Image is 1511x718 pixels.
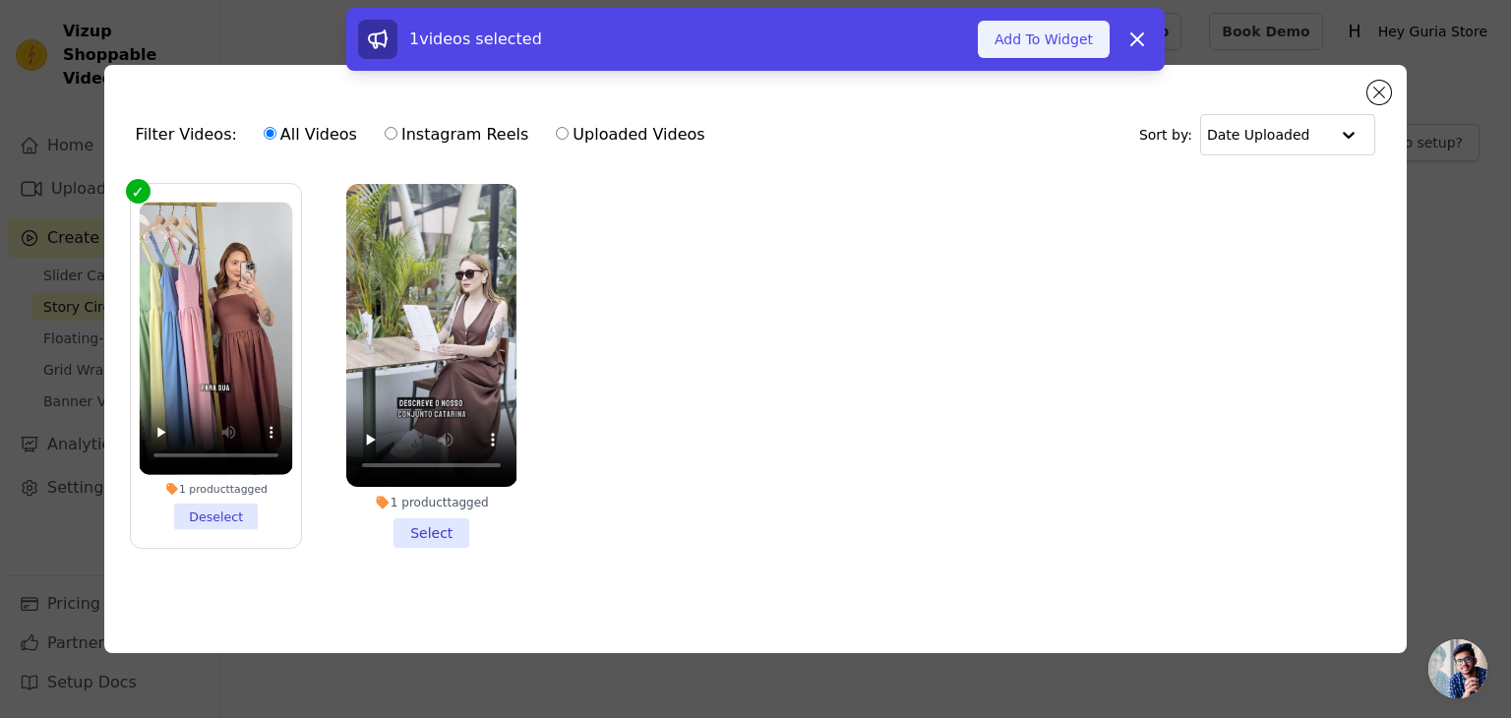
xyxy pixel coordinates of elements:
[409,30,542,48] span: 1 videos selected
[136,112,716,157] div: Filter Videos:
[555,122,705,148] label: Uploaded Videos
[1428,639,1487,698] div: Bate-papo aberto
[978,21,1110,58] button: Add To Widget
[384,122,529,148] label: Instagram Reels
[139,482,292,496] div: 1 product tagged
[346,495,516,510] div: 1 product tagged
[1367,81,1391,104] button: Close modal
[263,122,358,148] label: All Videos
[1139,114,1376,155] div: Sort by:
